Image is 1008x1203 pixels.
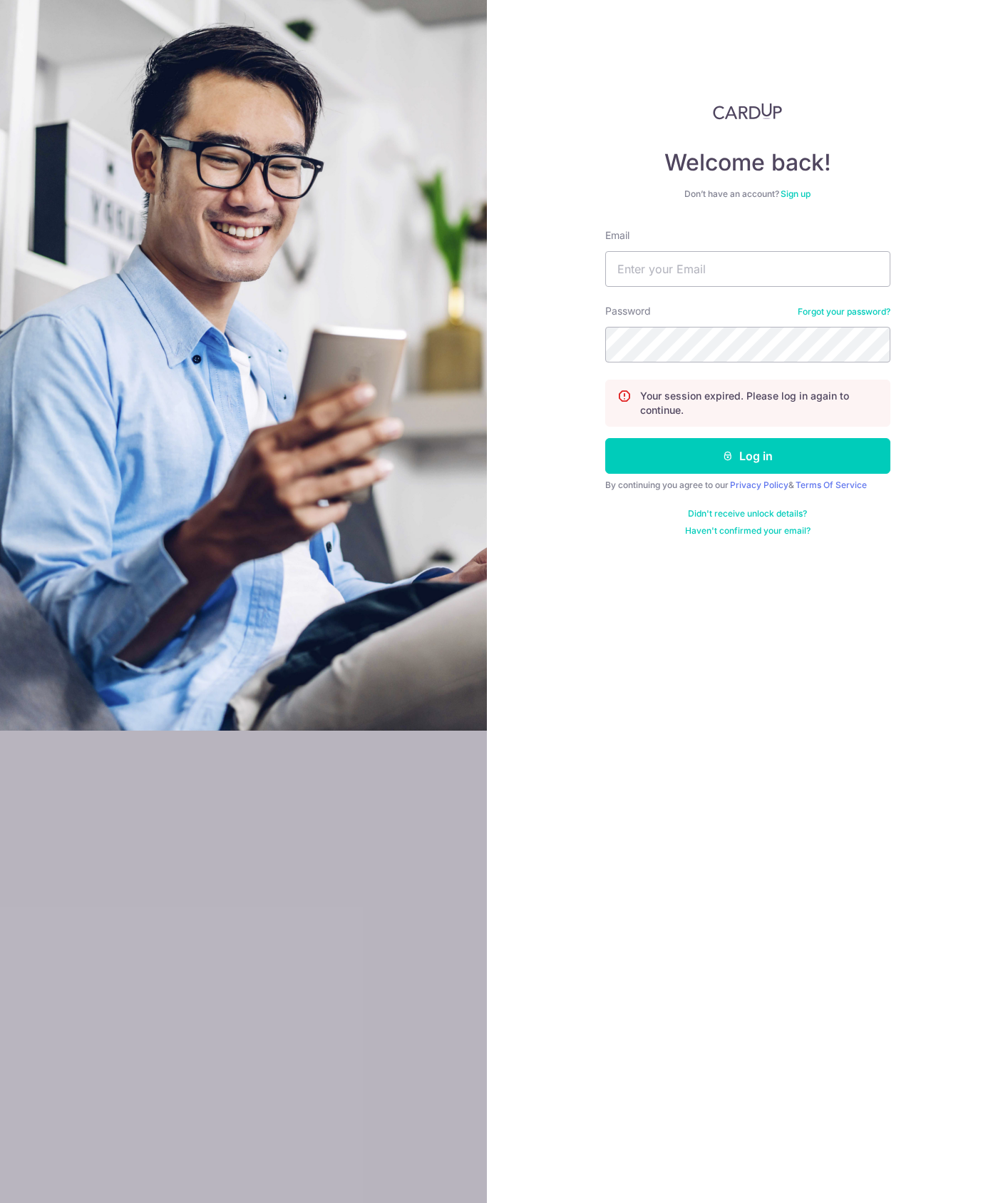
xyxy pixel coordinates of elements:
[798,306,890,318] a: Forgot your password?
[640,389,878,417] p: Your session expired. Please log in again to continue.
[685,525,811,537] a: Haven't confirmed your email?
[605,251,890,287] input: Enter your Email
[605,438,890,474] button: Log in
[605,148,890,177] h4: Welcome back!
[730,479,788,490] a: Privacy Policy
[605,228,629,243] label: Email
[688,508,807,519] a: Didn't receive unlock details?
[713,103,783,120] img: CardUp Logo
[796,479,867,490] a: Terms Of Service
[605,479,890,491] div: By continuing you agree to our &
[605,304,651,318] label: Password
[781,188,811,199] a: Sign up
[605,188,890,200] div: Don’t have an account?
